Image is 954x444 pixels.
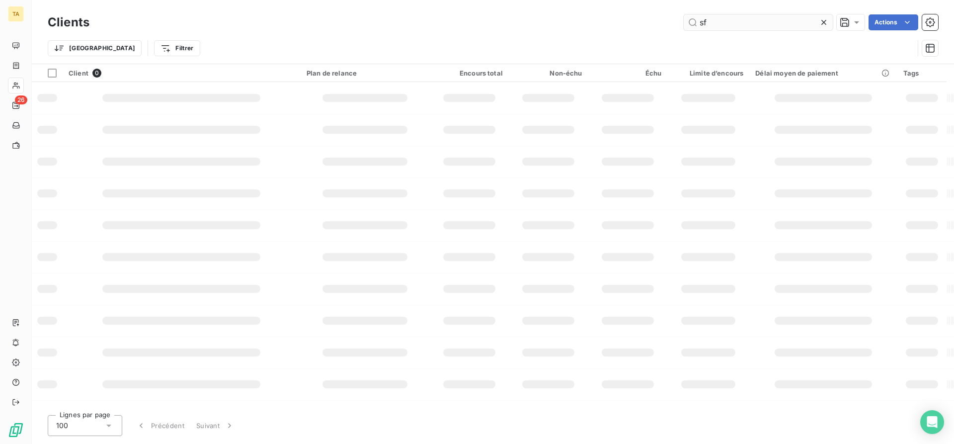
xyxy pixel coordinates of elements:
span: 26 [15,95,27,104]
input: Rechercher [684,14,833,30]
div: Plan de relance [307,69,423,77]
img: Logo LeanPay [8,422,24,438]
button: Suivant [190,415,240,436]
button: [GEOGRAPHIC_DATA] [48,40,142,56]
span: Client [69,69,88,77]
div: Délai moyen de paiement [755,69,891,77]
span: 0 [92,69,101,78]
button: Précédent [130,415,190,436]
div: TA [8,6,24,22]
div: Open Intercom Messenger [920,410,944,434]
div: Encours total [435,69,503,77]
a: 26 [8,97,23,113]
button: Actions [869,14,918,30]
span: 100 [56,421,68,431]
button: Filtrer [154,40,200,56]
div: Échu [594,69,662,77]
h3: Clients [48,13,89,31]
div: Limite d’encours [673,69,743,77]
div: Non-échu [515,69,582,77]
div: Tags [903,69,941,77]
